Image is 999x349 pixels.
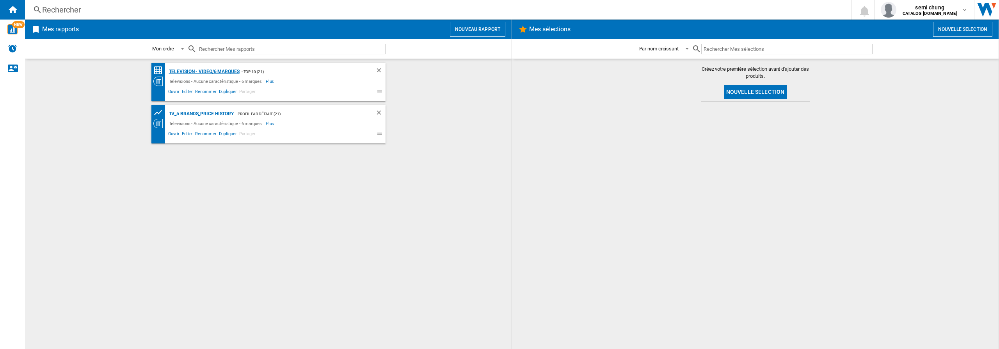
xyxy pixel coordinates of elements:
[933,22,992,37] button: Nouvelle selection
[903,4,957,11] span: semi chung
[167,88,181,97] span: Ouvrir
[724,85,787,99] button: Nouvelle selection
[7,24,18,34] img: wise-card.svg
[903,11,957,16] b: CATALOG [DOMAIN_NAME]
[167,130,181,140] span: Ouvrir
[41,22,80,37] h2: Mes rapports
[240,67,360,77] div: - Top 10 (21)
[266,77,276,86] span: Plus
[153,77,167,86] div: Vision Catégorie
[181,88,194,97] span: Editer
[238,130,257,140] span: Partager
[218,130,238,140] span: Dupliquer
[238,88,257,97] span: Partager
[234,109,359,119] div: - Profil par défaut (21)
[153,108,167,118] div: Tableau des prix des produits
[42,4,831,15] div: Rechercher
[181,130,194,140] span: Editer
[375,67,386,77] div: Supprimer
[197,44,386,54] input: Rechercher Mes rapports
[450,22,505,37] button: Nouveau rapport
[167,67,240,77] div: Television - video/6 marques
[881,2,896,18] img: profile.jpg
[8,44,17,53] img: alerts-logo.svg
[194,130,217,140] span: Renommer
[701,44,873,54] input: Rechercher Mes sélections
[266,119,276,128] span: Plus
[194,88,217,97] span: Renommer
[153,66,167,75] div: Matrice des prix
[12,21,25,28] span: NEW
[639,46,679,52] div: Par nom croissant
[167,109,234,119] div: TV_5 Brands_Price History
[167,119,266,128] div: Televisions - Aucune caractéristique - 6 marques
[375,109,386,119] div: Supprimer
[218,88,238,97] span: Dupliquer
[152,46,174,52] div: Mon ordre
[701,66,810,80] span: Créez votre première sélection avant d'ajouter des produits.
[153,119,167,128] div: Vision Catégorie
[528,22,572,37] h2: Mes sélections
[167,77,266,86] div: Televisions - Aucune caractéristique - 6 marques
